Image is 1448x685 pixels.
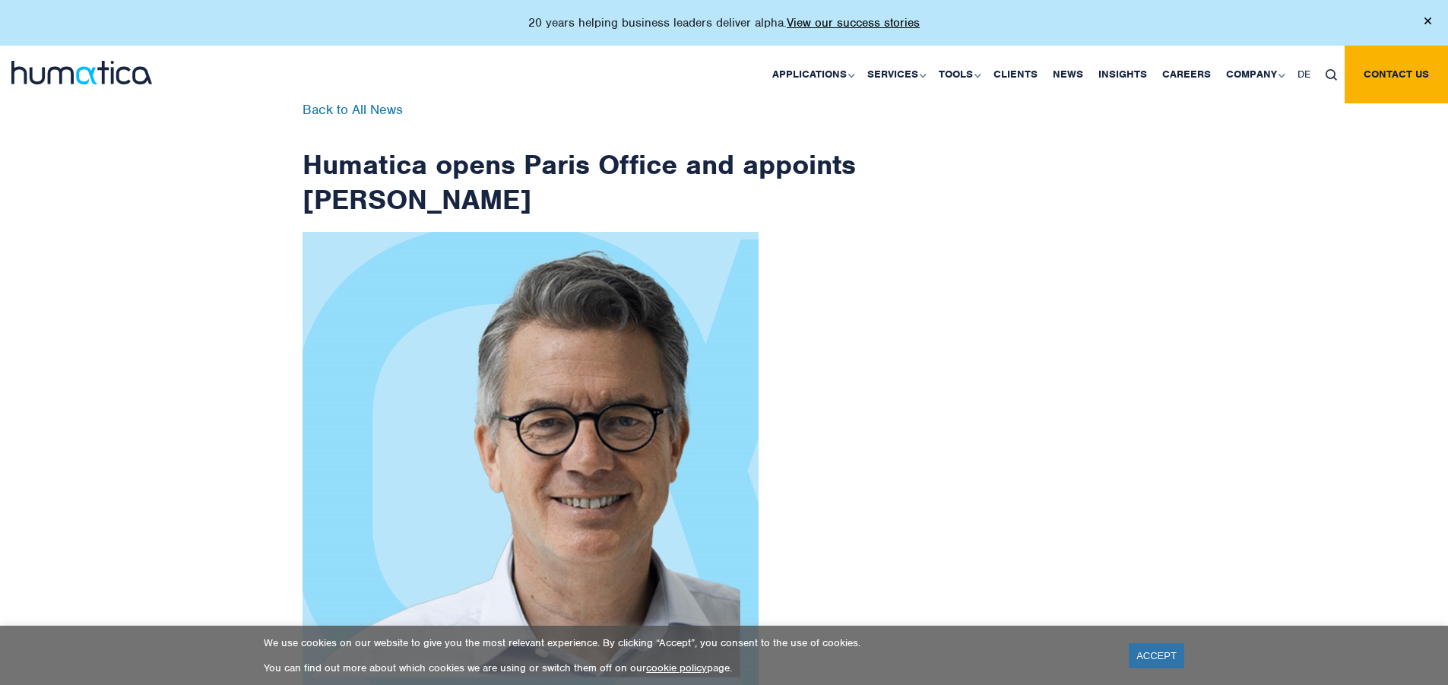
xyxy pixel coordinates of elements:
a: Contact us [1345,46,1448,103]
a: cookie policy [646,661,707,674]
h1: Humatica opens Paris Office and appoints [PERSON_NAME] [303,103,857,217]
a: View our success stories [787,15,920,30]
a: Careers [1155,46,1218,103]
a: Applications [765,46,860,103]
p: 20 years helping business leaders deliver alpha. [528,15,920,30]
a: Insights [1091,46,1155,103]
a: Back to All News [303,101,403,118]
a: News [1045,46,1091,103]
a: ACCEPT [1129,643,1184,668]
a: Clients [986,46,1045,103]
img: search_icon [1326,69,1337,81]
a: Tools [931,46,986,103]
p: You can find out more about which cookies we are using or switch them off on our page. [264,661,1110,674]
a: DE [1290,46,1318,103]
a: Services [860,46,931,103]
p: We use cookies on our website to give you the most relevant experience. By clicking “Accept”, you... [264,636,1110,649]
img: logo [11,61,152,84]
a: Company [1218,46,1290,103]
span: DE [1297,68,1310,81]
